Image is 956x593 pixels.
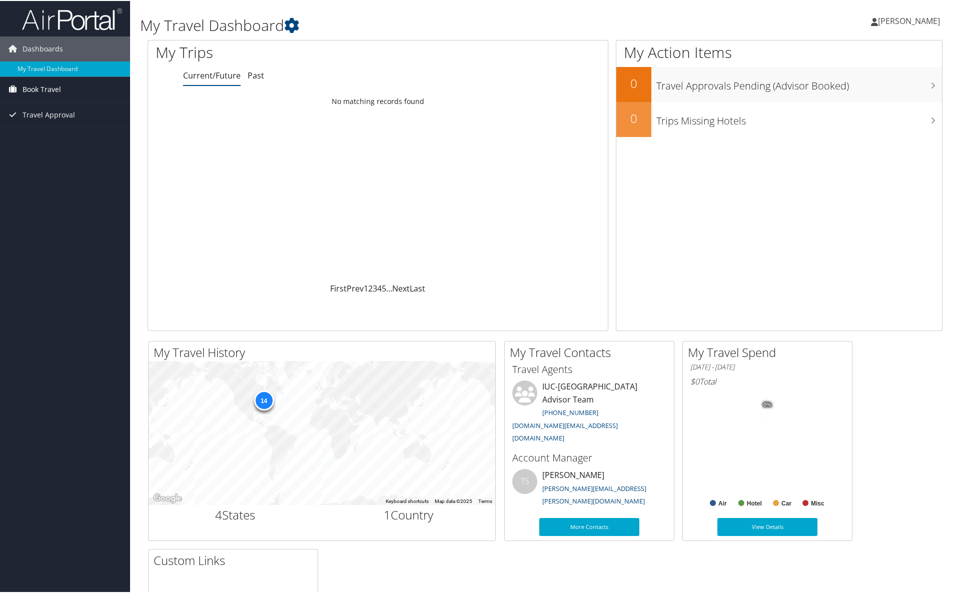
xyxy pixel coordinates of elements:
[373,282,377,293] a: 3
[718,499,727,506] text: Air
[656,108,942,127] h3: Trips Missing Hotels
[507,379,671,446] li: IUC-[GEOGRAPHIC_DATA] Advisor Team
[254,389,274,409] div: 14
[156,505,315,522] h2: States
[688,343,852,360] h2: My Travel Spend
[512,468,537,493] div: TS
[330,505,488,522] h2: Country
[690,375,844,386] h6: Total
[22,6,122,30] img: airportal-logo.png
[386,497,429,504] button: Keyboard shortcuts
[811,499,824,506] text: Misc
[781,499,791,506] text: Car
[140,14,680,35] h1: My Travel Dashboard
[248,69,264,80] a: Past
[871,5,950,35] a: [PERSON_NAME]
[507,468,671,509] li: [PERSON_NAME]
[347,282,364,293] a: Prev
[542,483,646,505] a: [PERSON_NAME][EMAIL_ADDRESS][PERSON_NAME][DOMAIN_NAME]
[616,66,942,101] a: 0Travel Approvals Pending (Advisor Booked)
[510,343,674,360] h2: My Travel Contacts
[410,282,425,293] a: Last
[690,361,844,371] h6: [DATE] - [DATE]
[148,91,608,109] td: No matching records found
[616,41,942,62] h1: My Action Items
[382,282,386,293] a: 5
[151,491,184,504] img: Google
[23,101,75,126] span: Travel Approval
[330,282,347,293] a: First
[183,69,241,80] a: Current/Future
[23,35,63,60] span: Dashboards
[478,497,492,503] a: Terms (opens in new tab)
[616,74,651,91] h2: 0
[156,41,409,62] h1: My Trips
[690,375,699,386] span: $0
[539,517,639,535] a: More Contacts
[542,407,598,416] a: [PHONE_NUMBER]
[512,450,666,464] h3: Account Manager
[747,499,762,506] text: Hotel
[392,282,410,293] a: Next
[512,420,618,442] a: [DOMAIN_NAME][EMAIL_ADDRESS][DOMAIN_NAME]
[154,343,495,360] h2: My Travel History
[656,73,942,92] h3: Travel Approvals Pending (Advisor Booked)
[435,497,472,503] span: Map data ©2025
[377,282,382,293] a: 4
[215,505,222,522] span: 4
[364,282,368,293] a: 1
[151,491,184,504] a: Open this area in Google Maps (opens a new window)
[616,109,651,126] h2: 0
[386,282,392,293] span: …
[23,76,61,101] span: Book Travel
[616,101,942,136] a: 0Trips Missing Hotels
[368,282,373,293] a: 2
[154,551,318,568] h2: Custom Links
[512,361,666,375] h3: Travel Agents
[763,401,771,407] tspan: 0%
[717,517,817,535] a: View Details
[878,14,940,25] span: [PERSON_NAME]
[384,505,391,522] span: 1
